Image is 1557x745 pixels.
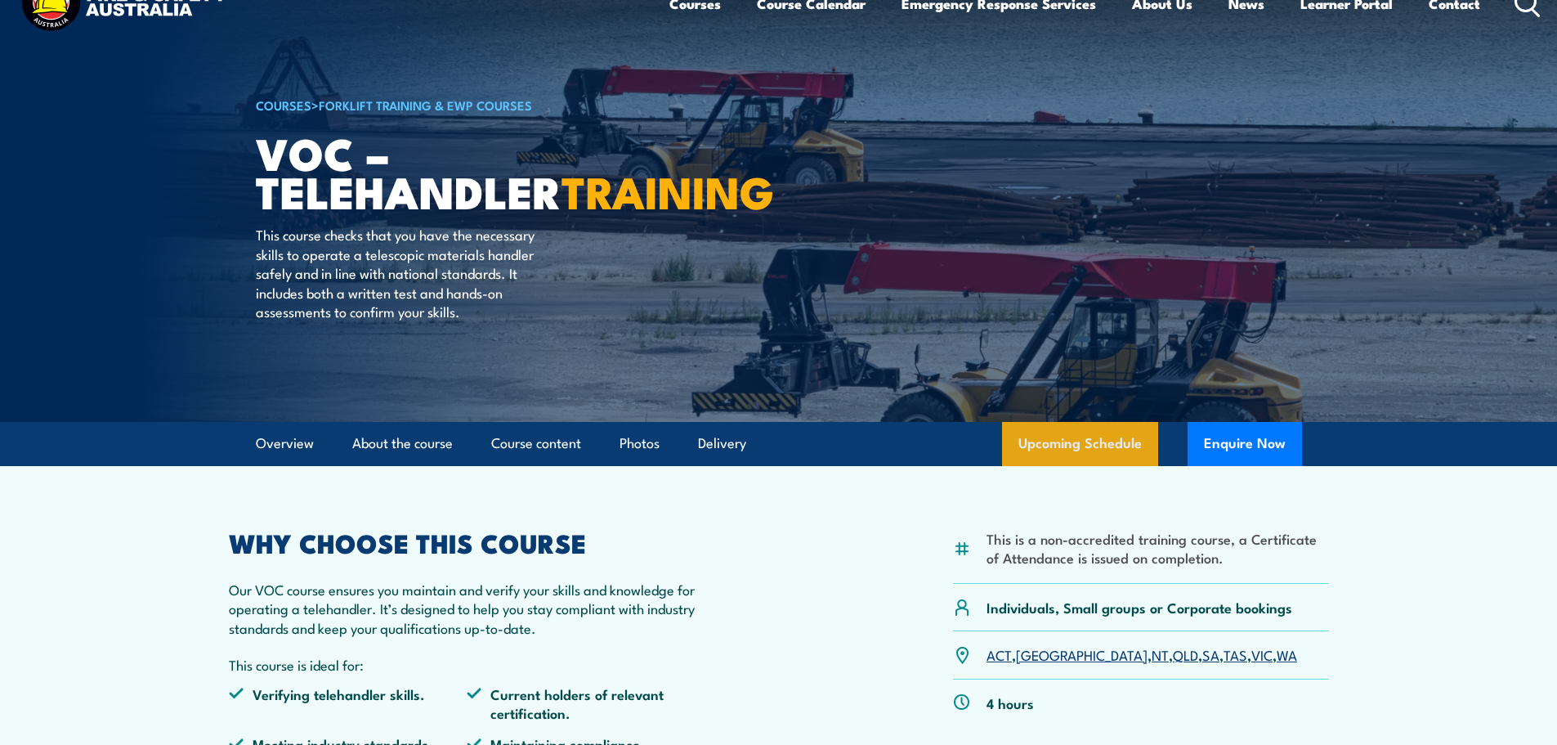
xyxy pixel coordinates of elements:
[467,684,705,723] li: Current holders of relevant certification.
[229,684,468,723] li: Verifying telehandler skills.
[987,598,1292,617] p: Individuals, Small groups or Corporate bookings
[1016,644,1148,664] a: [GEOGRAPHIC_DATA]
[1202,644,1219,664] a: SA
[620,422,660,465] a: Photos
[229,580,706,637] p: Our VOC course ensures you maintain and verify your skills and knowledge for operating a telehand...
[1188,422,1302,466] button: Enquire Now
[319,96,532,114] a: Forklift Training & EWP Courses
[352,422,453,465] a: About the course
[987,645,1297,664] p: , , , , , , ,
[987,529,1329,568] li: This is a non-accredited training course, a Certificate of Attendance is issued on completion.
[229,655,706,674] p: This course is ideal for:
[987,644,1012,664] a: ACT
[1152,644,1169,664] a: NT
[987,693,1034,712] p: 4 hours
[256,133,660,209] h1: VOC – Telehandler
[256,96,311,114] a: COURSES
[1224,644,1247,664] a: TAS
[562,156,774,224] strong: TRAINING
[1251,644,1273,664] a: VIC
[698,422,746,465] a: Delivery
[1173,644,1198,664] a: QLD
[1277,644,1297,664] a: WA
[1002,422,1158,466] a: Upcoming Schedule
[256,225,554,321] p: This course checks that you have the necessary skills to operate a telescopic materials handler s...
[256,95,660,114] h6: >
[491,422,581,465] a: Course content
[229,531,706,554] h2: WHY CHOOSE THIS COURSE
[256,422,314,465] a: Overview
